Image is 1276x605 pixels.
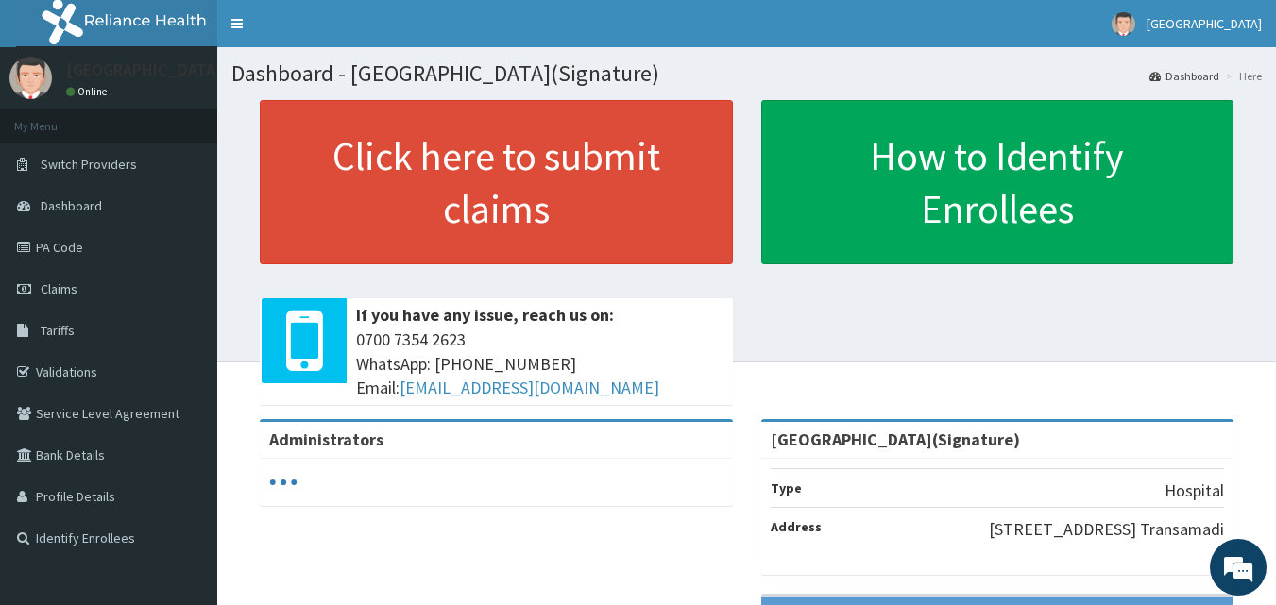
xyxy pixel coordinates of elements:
[356,328,723,400] span: 0700 7354 2623 WhatsApp: [PHONE_NUMBER] Email:
[989,517,1224,542] p: [STREET_ADDRESS] Transamadi
[41,197,102,214] span: Dashboard
[41,156,137,173] span: Switch Providers
[269,468,298,496] svg: audio-loading
[41,280,77,297] span: Claims
[771,479,802,496] b: Type
[1112,12,1135,36] img: User Image
[400,377,659,398] a: [EMAIL_ADDRESS][DOMAIN_NAME]
[231,61,1262,86] h1: Dashboard - [GEOGRAPHIC_DATA](Signature)
[1165,479,1224,503] p: Hospital
[269,429,383,450] b: Administrators
[1147,15,1262,32] span: [GEOGRAPHIC_DATA]
[1149,68,1219,84] a: Dashboard
[9,57,52,99] img: User Image
[356,304,614,326] b: If you have any issue, reach us on:
[66,85,111,98] a: Online
[260,100,733,264] a: Click here to submit claims
[1221,68,1262,84] li: Here
[41,322,75,339] span: Tariffs
[761,100,1234,264] a: How to Identify Enrollees
[771,429,1020,450] strong: [GEOGRAPHIC_DATA](Signature)
[771,518,822,535] b: Address
[66,61,222,78] p: [GEOGRAPHIC_DATA]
